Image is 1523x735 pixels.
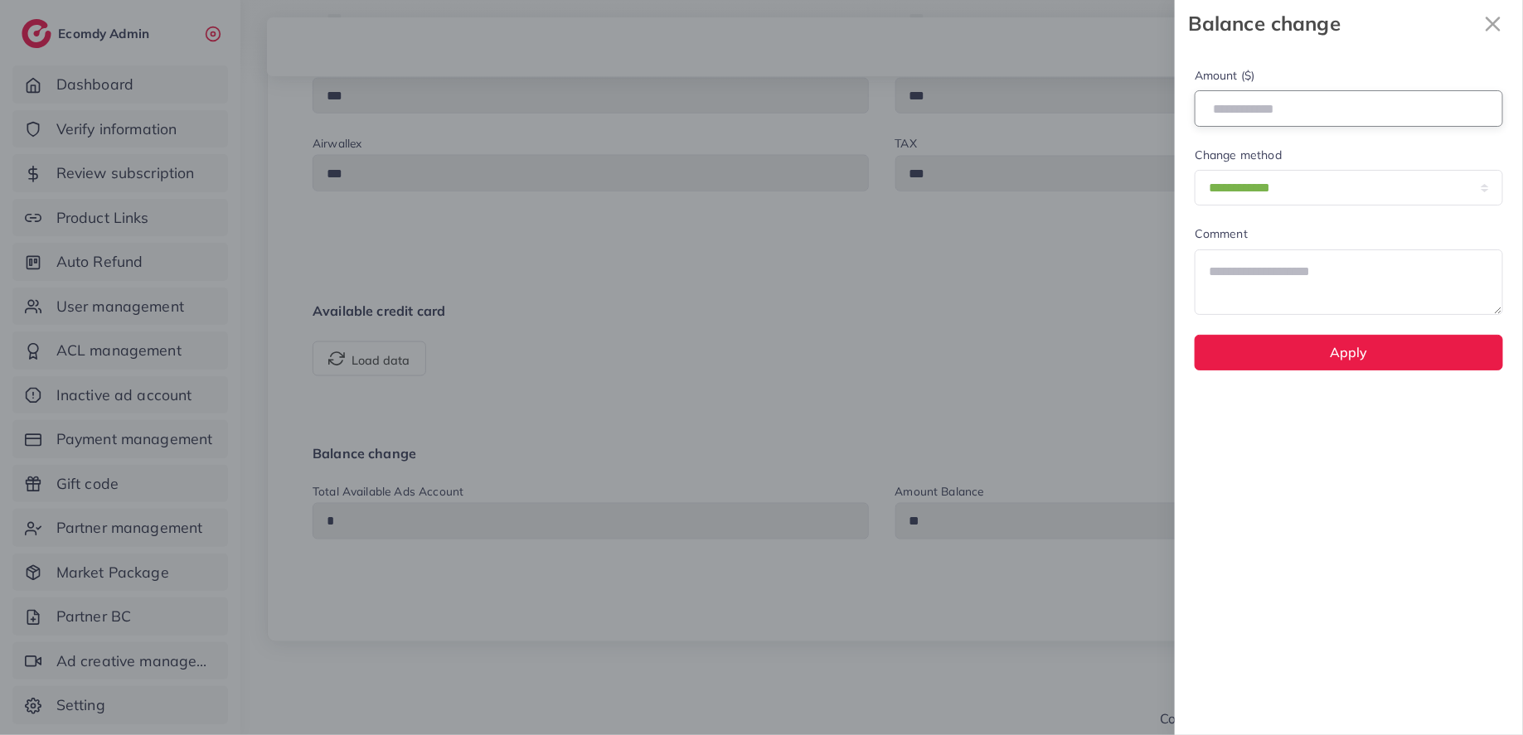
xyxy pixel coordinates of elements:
[1195,225,1503,249] legend: Comment
[1477,7,1510,41] svg: x
[1195,67,1503,90] legend: Amount ($)
[1331,344,1368,360] span: Apply
[1477,7,1510,41] button: Close
[1195,147,1503,170] legend: Change method
[1188,9,1477,38] strong: Balance change
[1195,335,1503,370] button: Apply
